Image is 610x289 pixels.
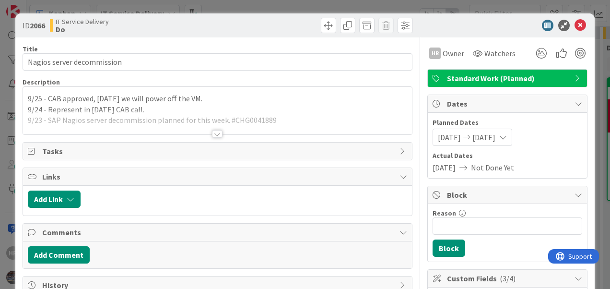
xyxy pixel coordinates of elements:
span: Support [20,1,44,13]
span: Owner [443,48,464,59]
button: Block [433,240,465,257]
span: [DATE] [472,132,495,143]
span: Actual Dates [433,151,582,161]
span: [DATE] [433,162,456,173]
div: HR [429,48,441,59]
button: Add Comment [28,246,90,264]
span: ID [23,20,45,31]
span: Comments [42,227,395,238]
input: type card name here... [23,53,412,71]
b: Do [56,25,109,33]
span: IT Service Delivery [56,18,109,25]
p: 9/24 - Represent in [DATE] CAB call. [28,104,407,115]
span: Planned Dates [433,118,582,128]
span: Watchers [484,48,516,59]
span: Tasks [42,145,395,157]
span: ( 3/4 ) [500,274,516,283]
span: Not Done Yet [471,162,514,173]
span: Custom Fields [447,273,570,284]
span: Links [42,171,395,182]
span: Description [23,78,60,86]
button: Add Link [28,191,81,208]
b: 2066 [30,21,45,30]
label: Title [23,45,38,53]
span: Standard Work (Planned) [447,72,570,84]
span: Dates [447,98,570,109]
p: 9/25 - CAB approved, [DATE] we will power off the VM. [28,93,407,104]
span: [DATE] [438,132,461,143]
label: Reason [433,209,456,217]
span: Block [447,189,570,201]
